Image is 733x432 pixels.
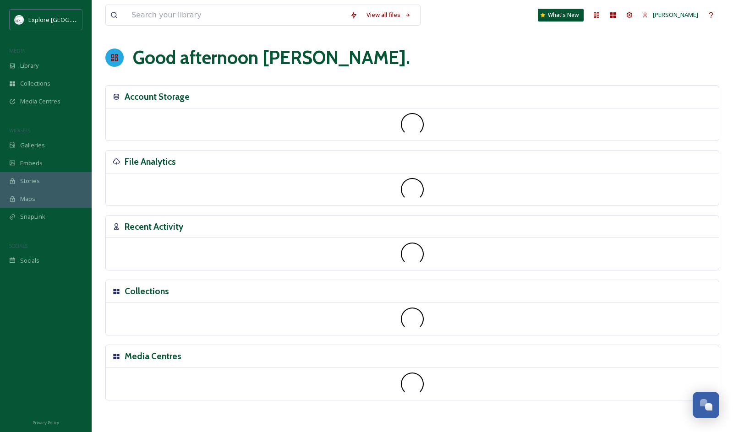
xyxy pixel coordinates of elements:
h3: Recent Activity [125,220,183,233]
a: View all files [362,6,416,24]
span: MEDIA [9,47,25,54]
a: Privacy Policy [33,416,59,427]
span: Collections [20,79,50,88]
span: SOCIALS [9,242,27,249]
button: Open Chat [693,392,719,418]
a: What's New [538,9,584,22]
span: Socials [20,256,39,265]
h3: Media Centres [125,350,181,363]
span: Privacy Policy [33,420,59,426]
img: north%20marion%20account.png [15,15,24,24]
h3: Account Storage [125,90,190,103]
span: WIDGETS [9,127,30,134]
span: Media Centres [20,97,60,106]
a: [PERSON_NAME] [638,6,703,24]
h3: Collections [125,285,169,298]
h1: Good afternoon [PERSON_NAME] . [133,44,410,71]
span: Galleries [20,141,45,150]
input: Search your library [127,5,345,25]
span: SnapLink [20,212,45,221]
span: Maps [20,194,35,203]
span: Embeds [20,159,43,167]
span: [PERSON_NAME] [653,11,698,19]
span: Stories [20,177,40,185]
h3: File Analytics [125,155,176,168]
span: Explore [GEOGRAPHIC_DATA][PERSON_NAME] [28,15,154,24]
span: Library [20,61,38,70]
